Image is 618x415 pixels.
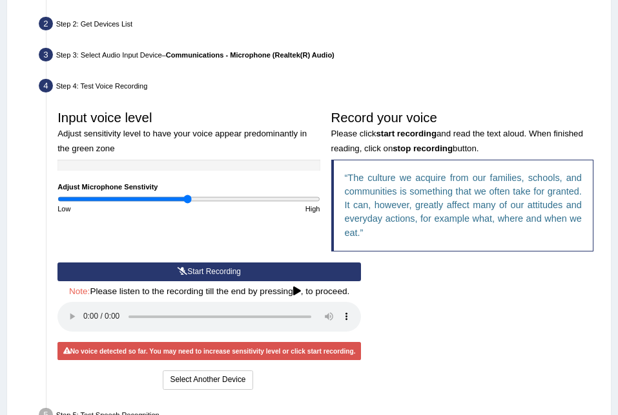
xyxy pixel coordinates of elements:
[69,286,90,296] span: Note:
[166,51,335,59] b: Communications - Microphone (Realtek(R) Audio)
[57,111,320,154] h3: Input voice level
[57,182,158,192] label: Adjust Microphone Senstivity
[345,173,582,238] q: The culture we acquire from our families, schools, and communities is something that we often tak...
[331,111,593,154] h3: Record your voice
[376,129,437,138] b: start recording
[393,144,453,153] b: stop recording
[162,51,335,59] span: –
[34,76,606,100] div: Step 4: Test Voice Recording
[57,342,361,360] div: No voice detected so far. You may need to increase sensitivity level or click start recording.
[57,262,361,281] button: Start Recording
[52,204,189,214] div: Low
[189,204,325,214] div: High
[34,45,606,69] div: Step 3: Select Audio Input Device
[163,370,252,389] button: Select Another Device
[57,287,361,297] h4: Please listen to the recording till the end by pressing , to proceed.
[34,14,606,37] div: Step 2: Get Devices List
[331,129,583,153] small: Please click and read the text aloud. When finished reading, click on button.
[57,129,307,153] small: Adjust sensitivity level to have your voice appear predominantly in the green zone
